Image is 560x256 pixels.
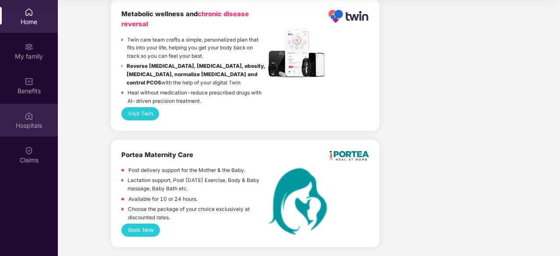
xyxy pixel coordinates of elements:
[127,36,266,60] p: Twin care team crafts a simple, personalized plan that fits into your life, helping you get your ...
[266,27,327,80] img: Header.jpg
[25,42,33,51] img: svg+xml;base64,PHN2ZyB3aWR0aD0iMjAiIGhlaWdodD0iMjAiIHZpZXdCb3g9IjAgMCAyMCAyMCIgZmlsbD0ibm9uZSIgeG...
[328,150,369,161] img: logo.png
[127,62,266,87] p: with the help of your digital Twin
[121,10,249,28] b: Metabolic wellness and
[121,107,159,120] button: Visit Twin
[128,176,266,193] p: Lactation support, Post [DATE] Exercise, Body & Baby massage, Baby Bath etc.
[25,146,33,154] img: svg+xml;base64,PHN2ZyBpZD0iQ2xhaW0iIHhtbG5zPSJodHRwOi8vd3d3LnczLm9yZy8yMDAwL3N2ZyIgd2lkdGg9IjIwIi...
[25,111,33,120] img: svg+xml;base64,PHN2ZyBpZD0iSG9zcGl0YWxzIiB4bWxucz0iaHR0cDovL3d3dy53My5vcmcvMjAwMC9zdmciIHdpZHRoPS...
[328,9,369,24] img: Logo.png
[121,151,193,159] b: Portea Maternity Care
[121,224,160,236] button: Book Now
[128,166,245,175] p: Post delivery support for the Mother & the Baby.
[25,77,33,85] img: svg+xml;base64,PHN2ZyBpZD0iQmVuZWZpdHMiIHhtbG5zPSJodHRwOi8vd3d3LnczLm9yZy8yMDAwL3N2ZyIgd2lkdGg9Ij...
[127,63,265,85] strong: Reverse [MEDICAL_DATA], [MEDICAL_DATA], obesity, [MEDICAL_DATA], normalize [MEDICAL_DATA] and con...
[266,168,327,235] img: MaternityCare.png
[25,7,33,16] img: svg+xml;base64,PHN2ZyBpZD0iSG9tZSIgeG1sbnM9Imh0dHA6Ly93d3cudzMub3JnLzIwMDAvc3ZnIiB3aWR0aD0iMjAiIG...
[128,205,266,221] p: Choose the package of your choice exclusively at discounted rates.
[128,195,198,203] p: Available for 10 or 24 hours.
[128,89,266,105] p: Heal without medication-reduce prescribed drugs with AI-driven precision treatment.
